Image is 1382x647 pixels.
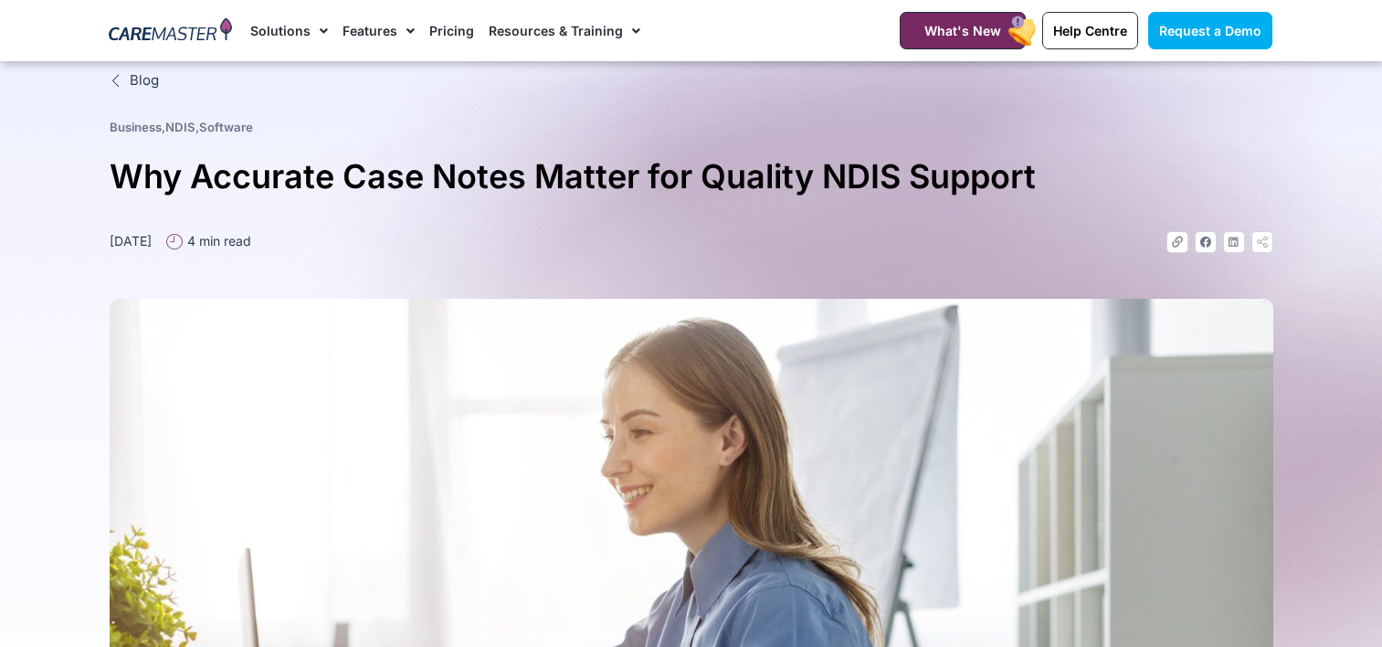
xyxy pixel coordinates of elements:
a: Software [199,120,253,134]
span: 4 min read [183,231,251,250]
a: What's New [900,12,1026,49]
span: , , [110,120,253,134]
a: Blog [110,70,1273,91]
a: Business [110,120,162,134]
span: Blog [125,70,159,91]
time: [DATE] [110,233,152,249]
a: Request a Demo [1148,12,1272,49]
h1: Why Accurate Case Notes Matter for Quality NDIS Support [110,150,1273,204]
span: Help Centre [1053,23,1127,38]
a: NDIS [165,120,195,134]
span: Request a Demo [1159,23,1261,38]
span: What's New [924,23,1001,38]
a: Help Centre [1042,12,1138,49]
img: CareMaster Logo [109,17,232,45]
